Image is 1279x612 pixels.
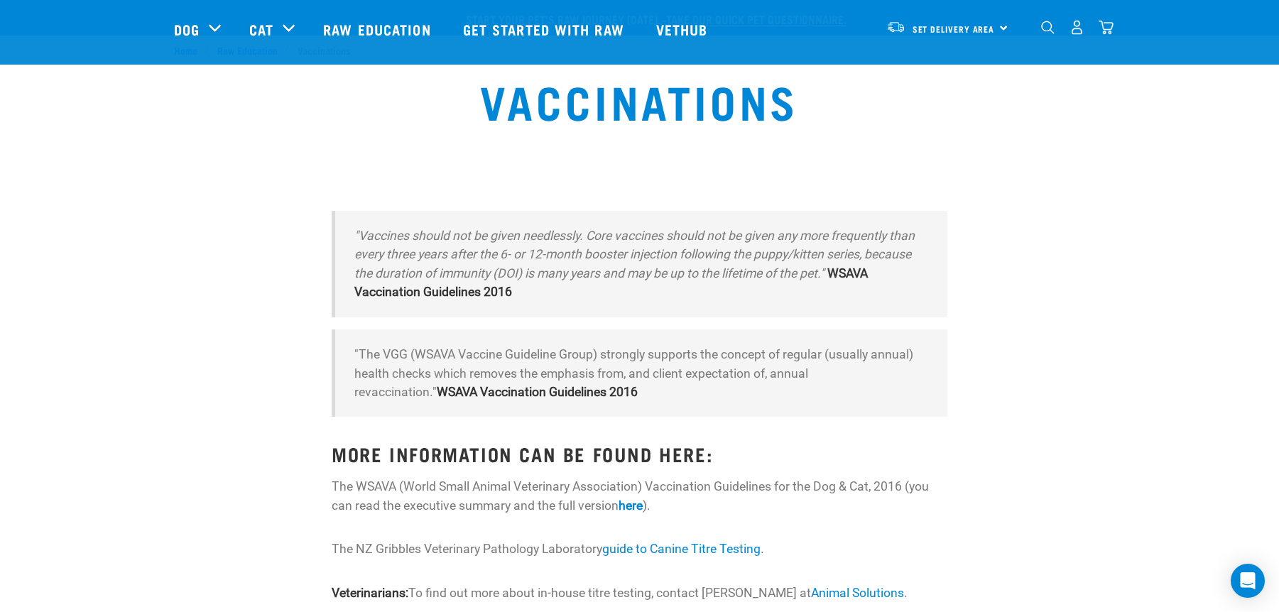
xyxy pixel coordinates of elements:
[480,75,800,126] h1: Vaccinations
[1231,564,1265,598] div: Open Intercom Messenger
[309,1,448,58] a: Raw Education
[642,1,726,58] a: Vethub
[602,542,761,556] a: guide to Canine Titre Testing
[449,1,642,58] a: Get started with Raw
[811,586,904,600] a: Animal Solutions
[886,21,905,33] img: van-moving.png
[174,18,200,40] a: Dog
[619,498,643,513] a: here
[332,443,947,465] h3: MORE INFORMATION CAN BE FOUND HERE:
[354,229,915,280] em: "Vaccines should not be given needlessly. Core vaccines should not be given any more frequently t...
[913,26,995,31] span: Set Delivery Area
[249,18,273,40] a: Cat
[332,586,408,600] strong: Veterinarians:
[1041,21,1055,34] img: home-icon-1@2x.png
[332,584,947,602] p: To find out more about in-house titre testing, contact [PERSON_NAME] at .
[354,266,868,299] strong: WSAVA Vaccination Guidelines 2016
[1099,20,1114,35] img: home-icon@2x.png
[332,477,947,515] p: The WSAVA (World Small Animal Veterinary Association) Vaccination Guidelines for the Dog & Cat, 2...
[1070,20,1084,35] img: user.png
[437,385,638,399] strong: WSAVA Vaccination Guidelines 2016
[332,329,947,417] blockquote: "The VGG (WSAVA Vaccine Guideline Group) strongly supports the concept of regular (usually annual...
[332,540,947,558] p: The NZ Gribbles Veterinary Pathology Laboratory .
